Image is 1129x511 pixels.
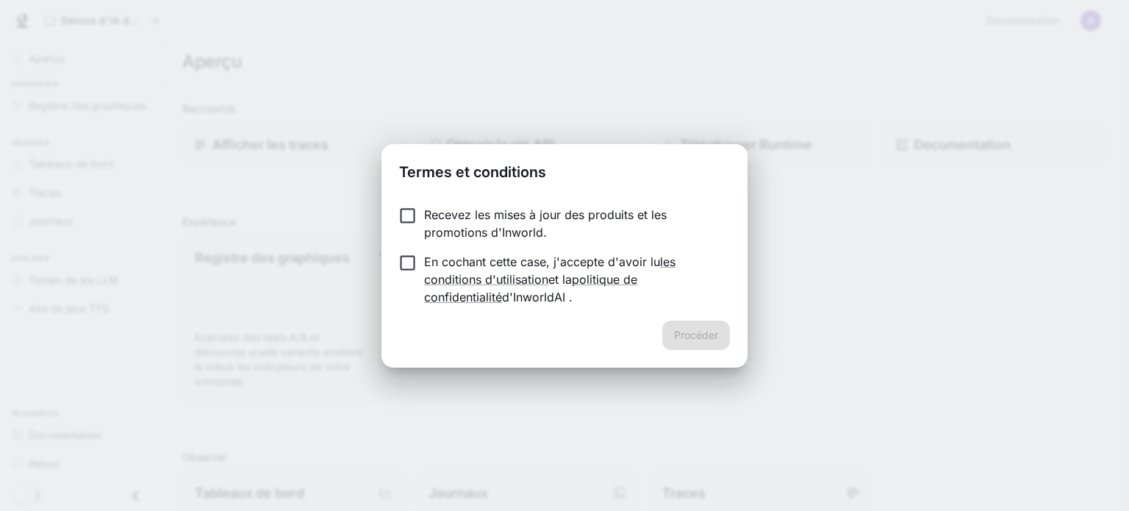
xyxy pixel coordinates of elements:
font: d'InworldAI . [502,290,573,304]
a: politique de confidentialité [424,272,637,304]
font: et la [548,272,572,287]
font: Recevez les mises à jour des produits et les promotions d'Inworld. [424,207,667,240]
font: En cochant cette case, j'accepte d'avoir lu [424,254,660,269]
a: les conditions d'utilisation [424,254,675,287]
font: Termes et conditions [399,163,546,181]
